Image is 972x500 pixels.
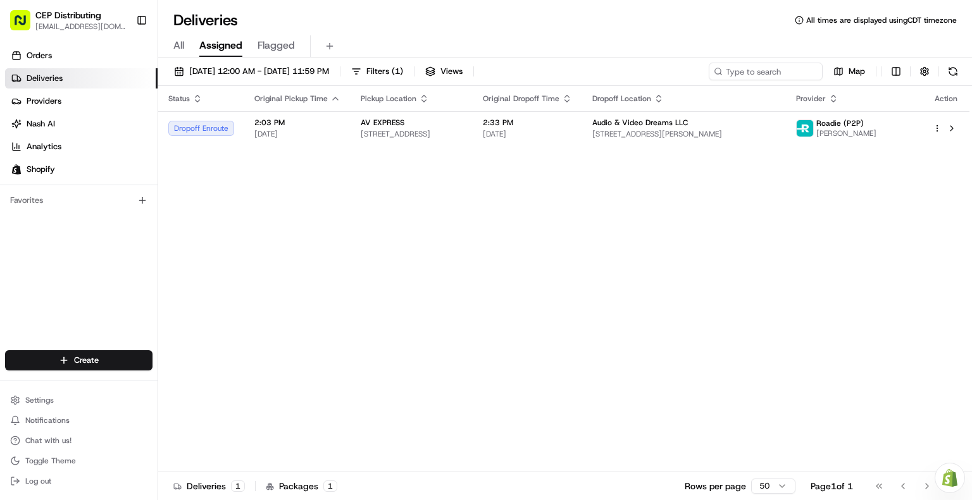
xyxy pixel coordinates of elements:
span: Assigned [199,38,242,53]
span: Providers [27,95,61,107]
a: Nash AI [5,114,158,134]
div: Packages [266,480,337,492]
button: Notifications [5,412,153,429]
div: 1 [323,480,337,492]
a: Deliveries [5,68,158,88]
span: [DATE] [483,129,572,139]
span: [PERSON_NAME] [816,128,876,138]
button: Chat with us! [5,432,153,449]
span: ( 1 ) [392,66,403,77]
button: Log out [5,472,153,490]
div: Page 1 of 1 [811,480,853,492]
span: All times are displayed using CDT timezone [806,15,957,25]
div: Action [933,94,959,104]
span: Filters [366,66,403,77]
button: Create [5,350,153,370]
button: Filters(1) [346,63,409,80]
button: Toggle Theme [5,452,153,470]
div: Favorites [5,190,153,210]
span: Pickup Location [361,94,416,104]
span: Nash AI [27,118,55,130]
span: Provider [796,94,826,104]
span: 2:33 PM [483,118,572,128]
button: Views [420,63,468,80]
a: Orders [5,46,158,66]
button: [DATE] 12:00 AM - [DATE] 11:59 PM [168,63,335,80]
h1: Deliveries [173,10,238,30]
span: Views [440,66,463,77]
button: CEP Distributing [35,9,101,21]
span: [DATE] [254,129,340,139]
input: Type to search [709,63,823,80]
div: 1 [231,480,245,492]
a: Shopify [5,159,158,180]
span: Log out [25,476,51,486]
span: Audio & Video Dreams LLC [592,118,688,128]
button: Map [828,63,871,80]
span: All [173,38,184,53]
img: roadie-logo-v2.jpg [797,120,813,137]
a: Providers [5,91,158,111]
span: Toggle Theme [25,456,76,466]
span: Shopify [27,164,55,175]
span: Status [168,94,190,104]
button: Settings [5,391,153,409]
span: Dropoff Location [592,94,651,104]
button: Refresh [944,63,962,80]
button: CEP Distributing[EMAIL_ADDRESS][DOMAIN_NAME] [5,5,131,35]
span: Roadie (P2P) [816,118,864,128]
a: Analytics [5,137,158,157]
span: Deliveries [27,73,63,84]
span: Flagged [258,38,295,53]
span: Orders [27,50,52,61]
span: Original Dropoff Time [483,94,559,104]
span: [STREET_ADDRESS] [361,129,463,139]
span: Notifications [25,415,70,425]
span: Original Pickup Time [254,94,328,104]
span: Chat with us! [25,436,72,446]
span: [DATE] 12:00 AM - [DATE] 11:59 PM [189,66,329,77]
button: [EMAIL_ADDRESS][DOMAIN_NAME] [35,21,126,32]
span: AV EXPRESS [361,118,404,128]
div: Deliveries [173,480,245,492]
p: Rows per page [685,480,746,492]
span: [STREET_ADDRESS][PERSON_NAME] [592,129,776,139]
span: Map [849,66,865,77]
span: Create [74,355,99,366]
span: 2:03 PM [254,118,340,128]
img: Shopify logo [11,164,22,174]
span: Settings [25,395,54,405]
span: Analytics [27,141,61,152]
